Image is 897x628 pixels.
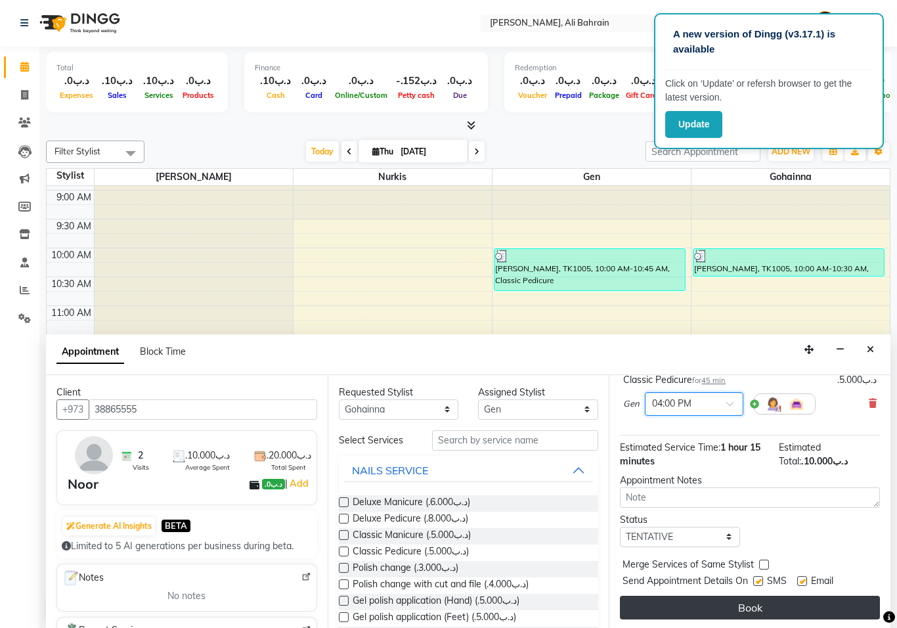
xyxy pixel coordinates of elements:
span: Nurkis [294,169,492,185]
span: No notes [167,589,206,603]
div: Assigned Stylist [478,386,598,399]
div: .د.ب0 [56,74,97,89]
span: Polish change (.د.ب3.000) [353,561,458,577]
span: 1 hour 15 minutes [620,441,760,467]
span: Email [811,574,833,591]
div: Noor [68,474,98,494]
p: A new version of Dingg (v3.17.1) is available [673,27,865,56]
span: Voucher [515,91,550,100]
span: Petty cash [395,91,438,100]
input: Search by Name/Mobile/Email/Code [89,399,317,420]
div: Appointment Notes [620,474,880,487]
span: Cash [263,91,288,100]
span: Merge Services of Same Stylist [623,558,754,574]
span: Estimated Service Time: [620,441,720,453]
div: Select Services [329,434,422,447]
div: 9:00 AM [54,191,94,204]
div: .د.ب0 [332,74,391,89]
span: Thu [369,146,397,156]
span: Polish change with cut and file (.د.ب4.000) [353,577,529,594]
small: for [692,376,726,385]
span: Gohainna [691,169,890,185]
div: 10:00 AM [49,248,94,262]
span: Notes [62,570,104,587]
div: Limited to 5 AI generations per business during beta. [62,539,312,553]
button: Book [620,596,880,619]
div: Client [56,386,317,399]
span: Average Spent [185,462,230,472]
span: Due [450,91,470,100]
span: Products [179,91,217,100]
span: | [285,476,311,491]
span: 45 min [701,376,726,385]
div: NAILS SERVICE [352,462,428,478]
span: Send Appointment Details On [623,574,748,591]
div: .د.ب0 [296,74,332,89]
div: Stylist [47,169,94,183]
button: ADD NEW [768,143,814,161]
span: ADD NEW [772,146,810,156]
span: Filter Stylist [55,146,100,156]
div: -.د.ب152 [391,74,442,89]
span: BETA [162,520,190,532]
img: Hairdresser.png [765,396,781,412]
button: +973 [56,399,89,420]
span: Estimated Total: [779,441,821,467]
div: Requested Stylist [339,386,459,399]
span: .د.ب0 [262,479,285,489]
div: .د.ب10 [138,74,179,89]
span: .د.ب20.000 [267,449,311,462]
span: .د.ب10.000 [185,449,230,462]
div: 11:00 AM [49,306,94,320]
span: Deluxe Pedicure (.د.ب8.000) [353,512,468,528]
span: Prepaid [552,91,585,100]
span: Package [586,91,623,100]
div: 10:30 AM [49,277,94,291]
img: logo [33,5,123,41]
div: .د.ب0 [179,74,217,89]
img: Admin [814,11,837,34]
span: SMS [767,574,787,591]
span: .د.ب10.000 [801,455,848,467]
div: .د.ب0 [550,74,586,89]
div: 9:30 AM [54,219,94,233]
span: Online/Custom [332,91,391,100]
input: 2025-09-04 [397,142,462,162]
div: .د.ب0 [623,74,665,89]
div: [PERSON_NAME], TK1005, 10:00 AM-10:45 AM, Classic Pedicure [494,249,685,290]
a: Add [288,476,311,491]
div: Total [56,62,217,74]
input: Search Appointment [645,141,760,162]
span: Classic Manicure (.د.ب5.000) [353,528,471,545]
div: .د.ب0 [586,74,623,89]
div: Classic Pedicure [623,373,726,387]
span: Block Time [140,346,186,357]
span: Classic Pedicure (.د.ب5.000) [353,545,469,561]
span: Gift Cards [623,91,665,100]
div: Finance [255,62,477,74]
span: [PERSON_NAME] [95,169,293,185]
span: Today [306,141,339,162]
span: Gel polish application (Feet) (.د.ب5.000) [353,610,516,627]
span: Visits [133,462,149,472]
span: Sales [104,91,130,100]
button: Generate AI Insights [63,517,155,535]
div: Redemption [515,62,700,74]
div: .د.ب0 [515,74,550,89]
img: Interior.png [789,396,804,412]
span: Gel polish application (Hand) (.د.ب5.000) [353,594,519,610]
span: Card [302,91,326,100]
span: Expenses [56,91,97,100]
span: Appointment [56,340,124,364]
span: Total Spent [271,462,306,472]
span: Services [141,91,177,100]
span: Deluxe Manicure (.د.ب6.000) [353,495,470,512]
span: 2 [138,449,143,462]
span: Gen [623,397,640,411]
div: .د.ب10 [255,74,296,89]
button: Update [665,111,722,138]
button: Close [861,340,880,360]
button: NAILS SERVICE [344,459,594,482]
img: avatar [75,436,113,474]
div: .د.ب0 [442,74,477,89]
